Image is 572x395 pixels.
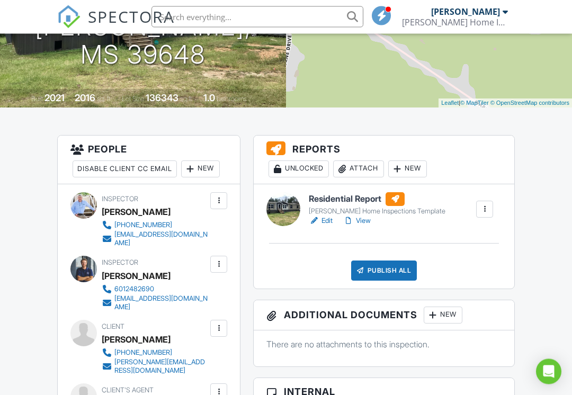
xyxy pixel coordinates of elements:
[151,6,363,28] input: Search everything...
[57,14,175,37] a: SPECTORA
[114,358,208,375] div: [PERSON_NAME][EMAIL_ADDRESS][DOMAIN_NAME]
[490,100,569,106] a: © OpenStreetMap contributors
[439,99,572,108] div: |
[309,193,445,207] h6: Residential Report
[102,220,208,231] a: [PHONE_NUMBER]
[102,195,138,203] span: Inspector
[181,161,220,178] div: New
[333,161,384,178] div: Attach
[73,161,177,178] div: Disable Client CC Email
[102,358,208,375] a: [PERSON_NAME][EMAIL_ADDRESS][DOMAIN_NAME]
[254,301,514,331] h3: Additional Documents
[114,231,208,248] div: [EMAIL_ADDRESS][DOMAIN_NAME]
[102,268,171,284] div: [PERSON_NAME]
[58,136,240,185] h3: People
[102,231,208,248] a: [EMAIL_ADDRESS][DOMAIN_NAME]
[146,93,178,104] div: 136343
[102,295,208,312] a: [EMAIL_ADDRESS][DOMAIN_NAME]
[122,95,144,103] span: Lot Size
[431,6,500,17] div: [PERSON_NAME]
[97,95,112,103] span: sq. ft.
[114,349,172,357] div: [PHONE_NUMBER]
[217,95,247,103] span: bathrooms
[460,100,489,106] a: © MapTiler
[254,136,514,185] h3: Reports
[102,323,124,331] span: Client
[441,100,459,106] a: Leaflet
[114,285,154,294] div: 6012482690
[75,93,95,104] div: 2016
[351,261,417,281] div: Publish All
[102,348,208,358] a: [PHONE_NUMBER]
[57,5,81,29] img: The Best Home Inspection Software - Spectora
[114,295,208,312] div: [EMAIL_ADDRESS][DOMAIN_NAME]
[102,259,138,267] span: Inspector
[44,93,65,104] div: 2021
[343,216,371,227] a: View
[102,332,171,348] div: [PERSON_NAME]
[114,221,172,230] div: [PHONE_NUMBER]
[536,359,561,384] div: Open Intercom Messenger
[402,17,508,28] div: Gibson Home Inspections LLC
[102,204,171,220] div: [PERSON_NAME]
[266,339,502,351] p: There are no attachments to this inspection.
[203,93,215,104] div: 1.0
[102,284,208,295] a: 6012482690
[180,95,193,103] span: sq.ft.
[424,307,462,324] div: New
[31,95,43,103] span: Built
[309,216,333,227] a: Edit
[309,193,445,216] a: Residential Report [PERSON_NAME] Home Inspections Template
[388,161,427,178] div: New
[88,5,175,28] span: SPECTORA
[102,387,154,394] span: Client's Agent
[269,161,329,178] div: Unlocked
[309,208,445,216] div: [PERSON_NAME] Home Inspections Template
